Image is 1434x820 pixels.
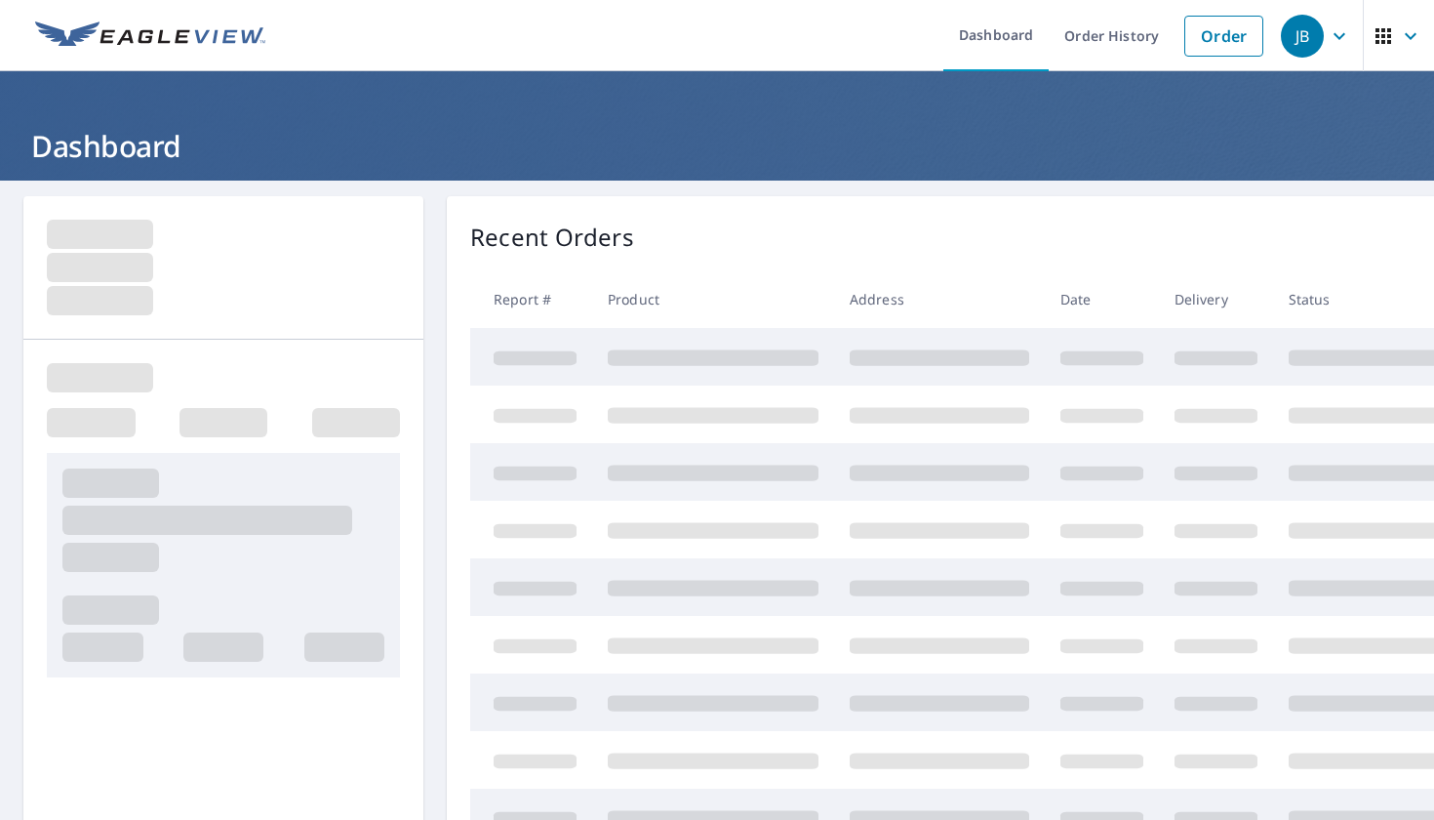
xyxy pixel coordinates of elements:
th: Report # [470,270,592,328]
h1: Dashboard [23,126,1411,166]
a: Order [1184,16,1263,57]
th: Product [592,270,834,328]
p: Recent Orders [470,220,634,255]
th: Address [834,270,1045,328]
div: JB [1281,15,1324,58]
th: Delivery [1159,270,1273,328]
img: EV Logo [35,21,265,51]
th: Date [1045,270,1159,328]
